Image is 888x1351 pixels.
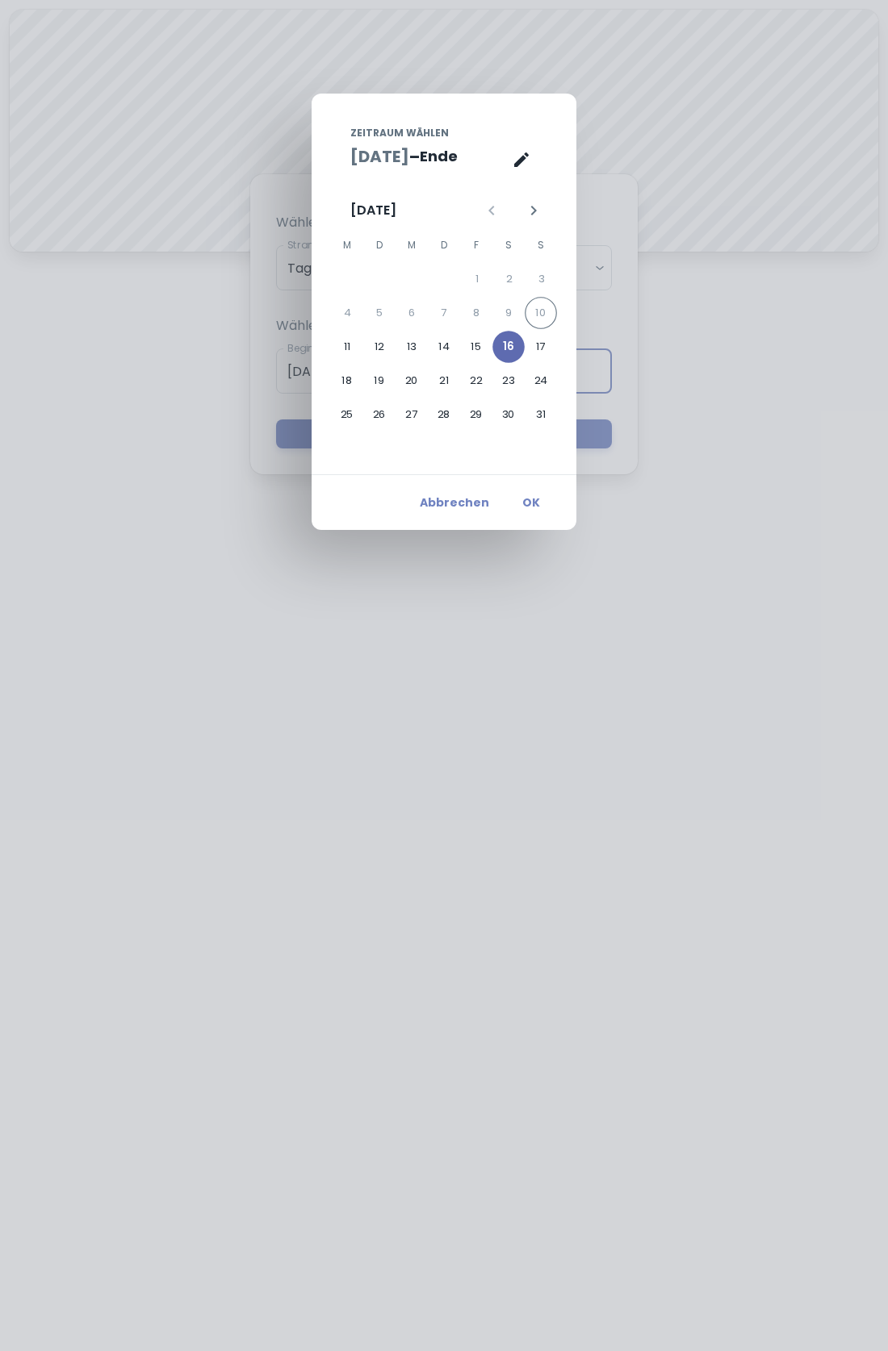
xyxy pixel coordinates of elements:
[460,398,492,431] button: 29
[331,398,363,431] button: 25
[492,331,525,363] button: 16
[428,331,460,363] button: 14
[525,331,557,363] button: 17
[460,365,492,397] button: 22
[525,398,557,431] button: 31
[365,229,394,261] span: Dienstag
[428,398,460,431] button: 28
[363,398,396,431] button: 26
[413,488,496,517] button: Abbrechen
[492,398,525,431] button: 30
[492,365,525,397] button: 23
[420,145,458,168] span: Ende
[363,331,396,363] button: 12
[350,144,409,169] button: [DATE]
[331,365,363,397] button: 18
[409,144,420,169] h5: –
[333,229,362,261] span: Montag
[350,126,449,140] span: Zeitraum wählen
[420,144,458,169] button: Ende
[505,144,538,176] button: Kalenderansicht ist geöffnet, zur Texteingabeansicht wechseln
[363,365,396,397] button: 19
[505,488,557,517] button: OK
[331,331,363,363] button: 11
[396,365,428,397] button: 20
[525,365,557,397] button: 24
[396,331,428,363] button: 13
[350,201,396,220] div: [DATE]
[429,229,459,261] span: Donnerstag
[397,229,426,261] span: Mittwoch
[460,331,492,363] button: 15
[526,229,555,261] span: Sonntag
[396,398,428,431] button: 27
[428,365,460,397] button: 21
[494,229,523,261] span: Samstag
[520,197,547,224] button: Nächster Monat
[462,229,491,261] span: Freitag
